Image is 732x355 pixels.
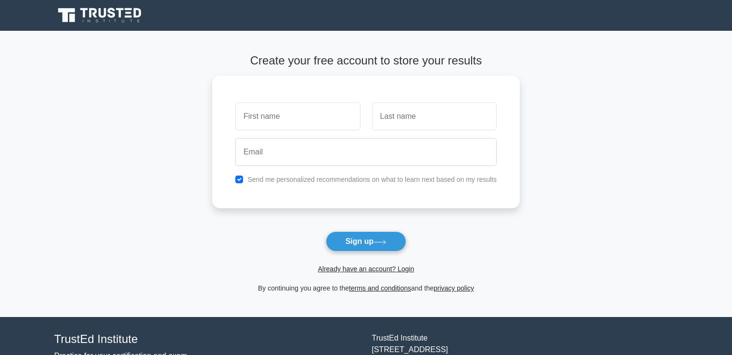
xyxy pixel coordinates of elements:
input: Last name [372,102,497,130]
input: Email [235,138,497,166]
h4: TrustEd Institute [54,332,360,346]
a: privacy policy [434,284,474,292]
div: By continuing you agree to the and the [206,282,526,294]
input: First name [235,102,360,130]
button: Sign up [326,231,407,252]
label: Send me personalized recommendations on what to learn next based on my results [247,176,497,183]
a: terms and conditions [349,284,411,292]
h4: Create your free account to store your results [212,54,520,68]
a: Already have an account? Login [318,265,414,273]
